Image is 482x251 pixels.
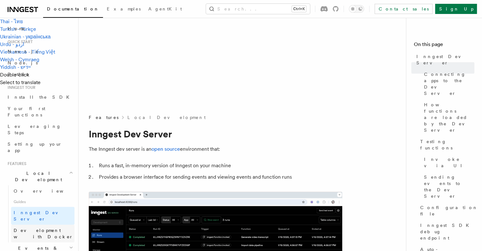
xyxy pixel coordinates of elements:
[14,210,68,221] span: Inngest Dev Server
[127,114,206,121] a: Local Development
[89,128,342,140] h1: Inngest Dev Server
[107,6,141,11] span: Examples
[5,185,74,242] div: Local Development
[43,2,103,18] a: Documentation
[89,145,342,154] p: The Inngest dev server is an environment that:
[5,57,74,69] a: Node.js
[97,173,342,182] li: Provides a browser interface for sending events and viewing events and function runs
[11,225,74,242] a: Development with Docker
[5,161,26,166] span: Features
[145,2,186,17] a: AgentKit
[424,102,474,133] span: How functions are loaded by the Dev Server
[151,146,180,152] a: open source
[8,25,25,32] span: Home
[349,5,364,13] button: Toggle dark mode
[424,174,474,199] span: Sending events to the Dev Server
[375,4,433,14] a: Contact sales
[5,103,74,121] a: Your first Functions
[11,185,74,197] a: Overview
[421,154,474,171] a: Invoke via UI
[421,171,474,202] a: Sending events to the Dev Server
[424,71,474,96] span: Connecting apps to the Dev Server
[414,41,474,51] h4: On this page
[424,156,474,169] span: Invoke via UI
[5,121,74,138] a: Leveraging Steps
[5,85,35,90] span: Inngest tour
[89,114,119,121] span: Features
[418,136,474,154] a: Testing functions
[421,99,474,136] a: How functions are loaded by the Dev Server
[420,222,474,241] span: Inngest SDK debug endpoint
[5,168,74,185] button: Local Development
[414,51,474,69] a: Inngest Dev Server
[8,72,31,77] span: Python
[5,91,74,103] a: Install the SDK
[97,161,342,170] li: Runs a fast, in-memory version of Inngest on your machine
[5,138,74,156] a: Setting up your app
[418,220,474,244] a: Inngest SDK debug endpoint
[103,2,145,17] a: Examples
[420,138,474,151] span: Testing functions
[148,6,182,11] span: AgentKit
[5,39,33,44] span: Quick start
[8,142,62,153] span: Setting up your app
[5,69,74,80] a: Python
[416,53,474,66] span: Inngest Dev Server
[8,106,45,117] span: Your first Functions
[8,60,38,65] span: Node.js
[11,207,74,225] a: Inngest Dev Server
[5,46,74,57] a: Next.js
[8,95,73,100] span: Install the SDK
[206,4,310,14] button: Search...Ctrl+K
[11,197,74,207] span: Guides
[435,4,477,14] a: Sign Up
[421,69,474,99] a: Connecting apps to the Dev Server
[418,202,474,220] a: Configuration file
[8,124,61,135] span: Leveraging Steps
[47,6,99,11] span: Documentation
[8,49,38,54] span: Next.js
[14,188,79,194] span: Overview
[5,170,69,183] span: Local Development
[14,228,73,239] span: Development with Docker
[292,6,306,12] kbd: Ctrl+K
[5,23,74,34] a: Home
[420,204,478,217] span: Configuration file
